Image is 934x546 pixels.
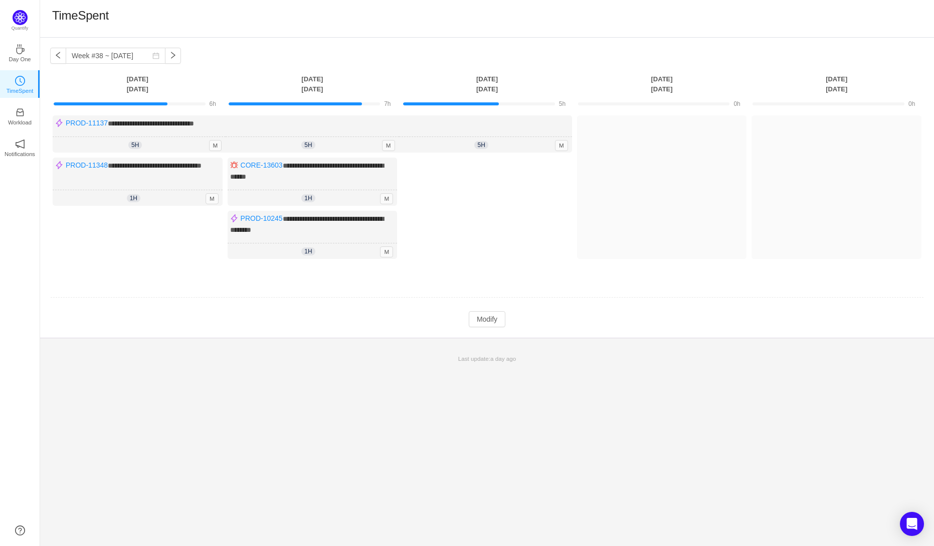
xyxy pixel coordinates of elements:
span: 5h [559,100,566,107]
p: Workload [8,118,32,127]
span: 5h [474,141,488,149]
h1: TimeSpent [52,8,109,23]
p: Notifications [5,150,35,159]
th: [DATE] [DATE] [50,74,225,94]
a: icon: notificationNotifications [15,142,25,152]
a: icon: clock-circleTimeSpent [15,79,25,89]
img: Quantify [13,10,28,25]
a: icon: question-circle [15,525,25,535]
span: M [555,140,568,151]
img: 10307 [55,119,63,127]
span: 5h [128,141,142,149]
span: M [380,246,393,257]
span: 7h [384,100,391,107]
span: Last update: [458,355,516,362]
th: [DATE] [DATE] [400,74,575,94]
th: [DATE] [DATE] [225,74,400,94]
i: icon: calendar [152,52,159,59]
a: icon: coffeeDay One [15,47,25,57]
div: Open Intercom Messenger [900,512,924,536]
a: PROD-11137 [66,119,108,127]
img: 10303 [230,161,238,169]
span: 0h [908,100,915,107]
i: icon: clock-circle [15,76,25,86]
button: icon: right [165,48,181,64]
span: a day ago [490,355,516,362]
i: icon: inbox [15,107,25,117]
a: PROD-10245 [241,214,283,222]
th: [DATE] [DATE] [575,74,750,94]
span: 1h [301,247,315,255]
img: 10307 [55,161,63,169]
img: 10307 [230,214,238,222]
a: CORE-13603 [241,161,283,169]
i: icon: notification [15,139,25,149]
span: 1h [127,194,140,202]
th: [DATE] [DATE] [749,74,924,94]
span: M [380,193,393,204]
button: icon: left [50,48,66,64]
span: M [209,140,222,151]
a: icon: inboxWorkload [15,110,25,120]
a: PROD-11348 [66,161,108,169]
p: Day One [9,55,31,64]
p: Quantify [12,25,29,32]
i: icon: coffee [15,44,25,54]
span: M [206,193,219,204]
span: M [382,140,395,151]
span: 5h [301,141,315,149]
span: 6h [210,100,216,107]
span: 0h [733,100,740,107]
button: Modify [469,311,505,327]
span: 1h [301,194,315,202]
input: Select a week [66,48,165,64]
p: TimeSpent [7,86,34,95]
